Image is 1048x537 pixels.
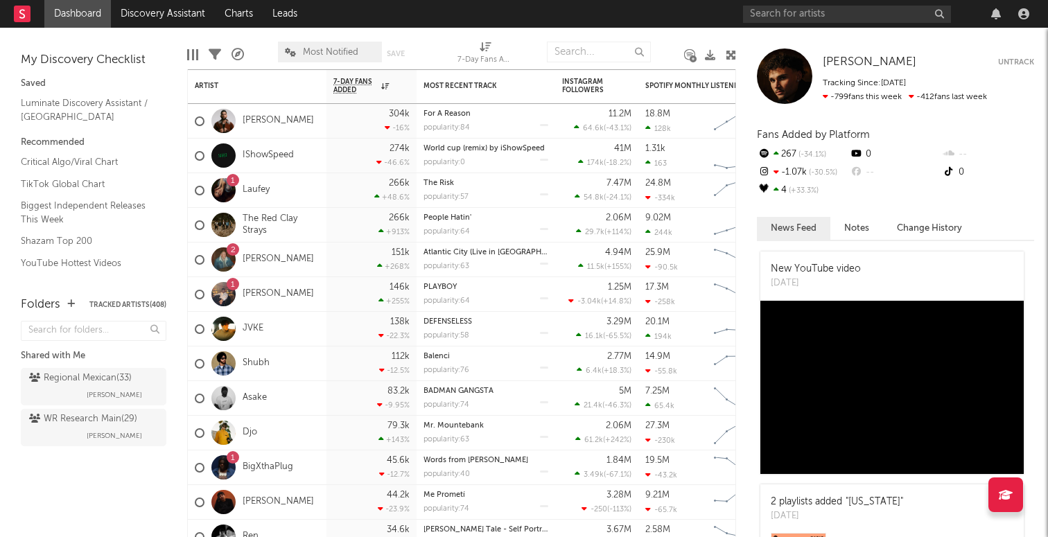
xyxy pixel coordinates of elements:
[457,35,513,75] div: 7-Day Fans Added (7-Day Fans Added)
[645,179,671,188] div: 24.8M
[387,421,410,430] div: 79.3k
[21,409,166,446] a: WR Research Main(29)[PERSON_NAME]
[771,495,903,509] div: 2 playlists added
[645,456,670,465] div: 19.5M
[392,352,410,361] div: 112k
[243,392,267,404] a: Asake
[584,194,604,202] span: 54.8k
[392,248,410,257] div: 151k
[645,213,671,222] div: 9.02M
[87,428,142,444] span: [PERSON_NAME]
[591,506,607,513] span: -250
[374,193,410,202] div: +48.6 %
[387,387,410,396] div: 83.2k
[708,173,770,208] svg: Chart title
[423,263,469,270] div: popularity: 63
[587,263,604,271] span: 11.5k
[849,146,941,164] div: 0
[606,456,631,465] div: 1.84M
[645,367,677,376] div: -55.8k
[423,422,484,430] a: Mr. Mountebank
[606,317,631,326] div: 3.29M
[377,262,410,271] div: +268 %
[390,144,410,153] div: 274k
[645,401,674,410] div: 65.4k
[757,146,849,164] div: 267
[187,35,198,75] div: Edit Columns
[645,159,667,168] div: 163
[708,485,770,520] svg: Chart title
[708,277,770,312] svg: Chart title
[645,525,670,534] div: 2.58M
[645,436,675,445] div: -230k
[423,297,470,305] div: popularity: 64
[743,6,951,23] input: Search for artists
[757,217,830,240] button: News Feed
[423,110,471,118] a: For A Reason
[378,504,410,513] div: -23.9 %
[645,421,670,430] div: 27.3M
[587,159,604,167] span: 174k
[389,179,410,188] div: 266k
[708,346,770,381] svg: Chart title
[423,401,469,409] div: popularity: 74
[21,155,152,170] a: Critical Algo/Viral Chart
[387,456,410,465] div: 45.6k
[645,297,675,306] div: -258k
[457,52,513,69] div: 7-Day Fans Added (7-Day Fans Added)
[575,400,631,410] div: ( )
[423,193,469,201] div: popularity: 57
[21,234,152,249] a: Shazam Top 200
[243,288,314,300] a: [PERSON_NAME]
[796,151,826,159] span: -34.1 %
[577,298,601,306] span: -3.04k
[608,283,631,292] div: 1.25M
[576,331,631,340] div: ( )
[645,263,678,272] div: -90.5k
[423,145,545,152] a: World cup (remix) by iShowSpeed
[21,76,166,92] div: Saved
[209,35,221,75] div: Filters
[757,182,849,200] div: 4
[423,491,465,499] a: Me Prometí
[243,150,294,161] a: IShowSpeed
[377,400,410,410] div: -9.95 %
[423,457,548,464] div: Words from Bailey
[389,109,410,118] div: 304k
[21,52,166,69] div: My Discovery Checklist
[584,437,603,444] span: 61.2k
[606,159,629,167] span: -18.2 %
[609,109,631,118] div: 11.2M
[645,387,670,396] div: 7.25M
[21,321,166,341] input: Search for folders...
[423,214,548,222] div: People Hatin'
[389,213,410,222] div: 266k
[243,427,257,439] a: Djo
[423,214,471,222] a: People Hatin'
[423,505,469,513] div: popularity: 74
[423,283,548,291] div: PLAYBOY
[645,505,677,514] div: -65.7k
[771,262,861,276] div: New YouTube video
[423,228,470,236] div: popularity: 64
[423,491,548,499] div: Me Prometí
[645,491,670,500] div: 9.21M
[883,217,976,240] button: Change History
[823,56,916,68] span: [PERSON_NAME]
[605,333,629,340] span: -65.5 %
[423,353,548,360] div: Balenci
[645,470,677,479] div: -43.2k
[423,179,548,187] div: The Risk
[423,387,494,395] a: BADMAN GANGSTA
[606,179,631,188] div: 7.47M
[387,491,410,500] div: 44.2k
[942,164,1034,182] div: 0
[21,256,152,271] a: YouTube Hottest Videos
[21,368,166,405] a: Regional Mexican(33)[PERSON_NAME]
[787,187,819,195] span: +33.3 %
[243,213,320,237] a: The Red Clay Strays
[423,318,548,326] div: DEFENSELESS
[605,437,629,444] span: +242 %
[645,352,670,361] div: 14.9M
[645,228,672,237] div: 244k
